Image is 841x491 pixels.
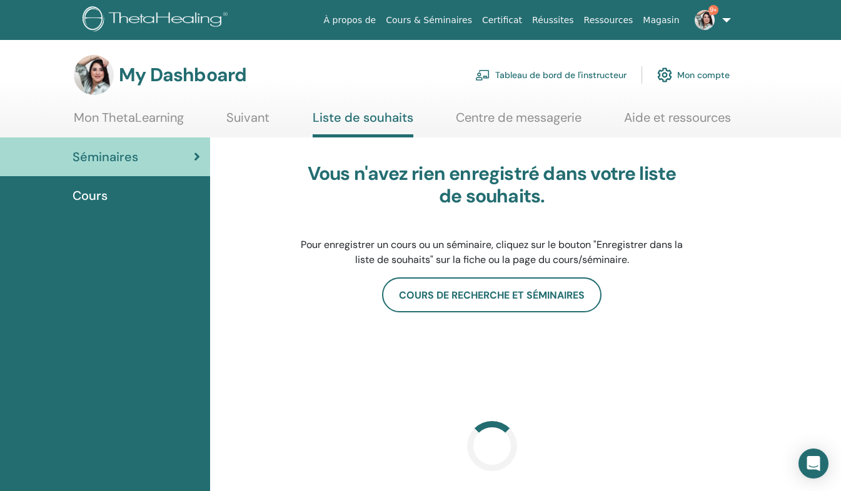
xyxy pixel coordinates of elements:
a: Certificat [477,9,527,32]
a: Réussites [527,9,578,32]
a: Cours de recherche et séminaires [382,277,602,312]
a: Magasin [638,9,684,32]
span: 9+ [708,5,718,15]
img: chalkboard-teacher.svg [475,69,490,81]
a: Centre de messagerie [456,110,582,134]
a: Aide et ressources [624,110,731,134]
a: Cours & Séminaires [381,9,477,32]
a: Suivant [226,110,269,134]
span: Cours [73,186,108,205]
a: Mon compte [657,61,730,89]
a: Liste de souhaits [313,110,413,137]
h3: My Dashboard [119,64,246,86]
a: Mon ThetaLearning [74,110,184,134]
span: Séminaires [73,147,138,166]
a: Tableau de bord de l'instructeur [475,61,627,89]
p: Pour enregistrer un cours ou un séminaire, cliquez sur le bouton "Enregistrer dans la liste de so... [295,237,689,267]
img: cog.svg [657,64,672,86]
h3: Vous n'avez rien enregistré dans votre liste de souhaits. [295,162,689,207]
a: Ressources [579,9,638,32]
img: logo.png [83,6,232,34]
img: default.jpg [695,10,715,30]
a: À propos de [319,9,381,32]
img: default.jpg [74,55,114,95]
div: Open Intercom Messenger [798,449,828,479]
